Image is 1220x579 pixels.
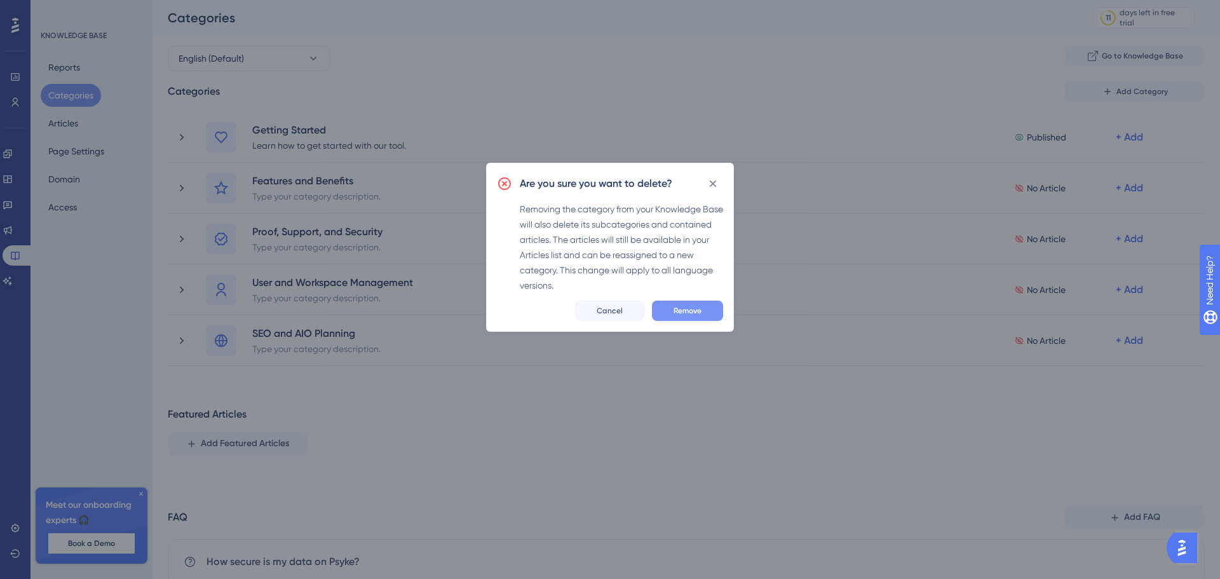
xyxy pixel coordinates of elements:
iframe: UserGuiding AI Assistant Launcher [1167,529,1205,567]
div: Removing the category from your Knowledge Base will also delete its subcategories and contained a... [520,201,723,293]
span: Remove [674,306,701,316]
span: Need Help? [30,3,79,18]
span: Cancel [597,306,623,316]
h2: Are you sure you want to delete? [520,176,672,191]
